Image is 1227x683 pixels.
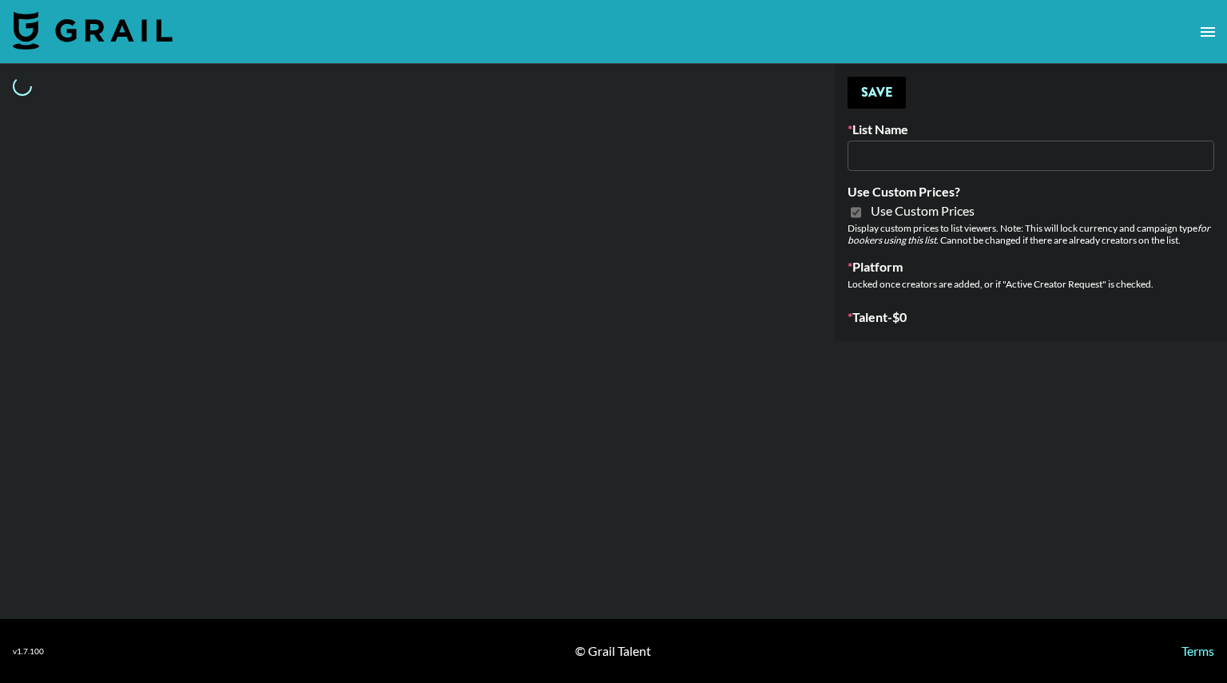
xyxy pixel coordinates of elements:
[848,222,1214,246] div: Display custom prices to list viewers. Note: This will lock currency and campaign type . Cannot b...
[848,309,1214,325] label: Talent - $ 0
[13,11,173,50] img: Grail Talent
[848,259,1214,275] label: Platform
[848,222,1210,246] em: for bookers using this list
[1192,16,1224,48] button: open drawer
[848,278,1214,290] div: Locked once creators are added, or if "Active Creator Request" is checked.
[13,646,44,657] div: v 1.7.100
[575,643,651,659] div: © Grail Talent
[848,121,1214,137] label: List Name
[848,184,1214,200] label: Use Custom Prices?
[848,77,906,109] button: Save
[1181,643,1214,658] a: Terms
[871,203,975,219] span: Use Custom Prices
